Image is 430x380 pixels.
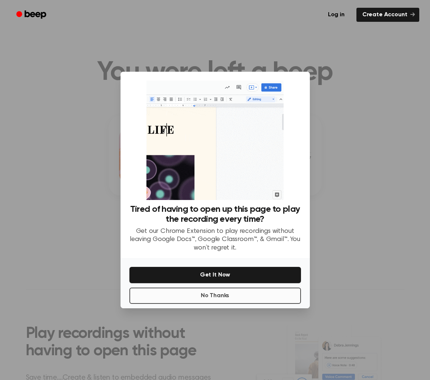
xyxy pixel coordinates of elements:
[129,267,301,283] button: Get It Now
[129,204,301,224] h3: Tired of having to open up this page to play the recording every time?
[356,8,419,22] a: Create Account
[129,227,301,252] p: Get our Chrome Extension to play recordings without leaving Google Docs™, Google Classroom™, & Gm...
[129,288,301,304] button: No Thanks
[11,8,53,22] a: Beep
[146,81,284,200] img: Beep extension in action
[321,6,352,23] a: Log in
